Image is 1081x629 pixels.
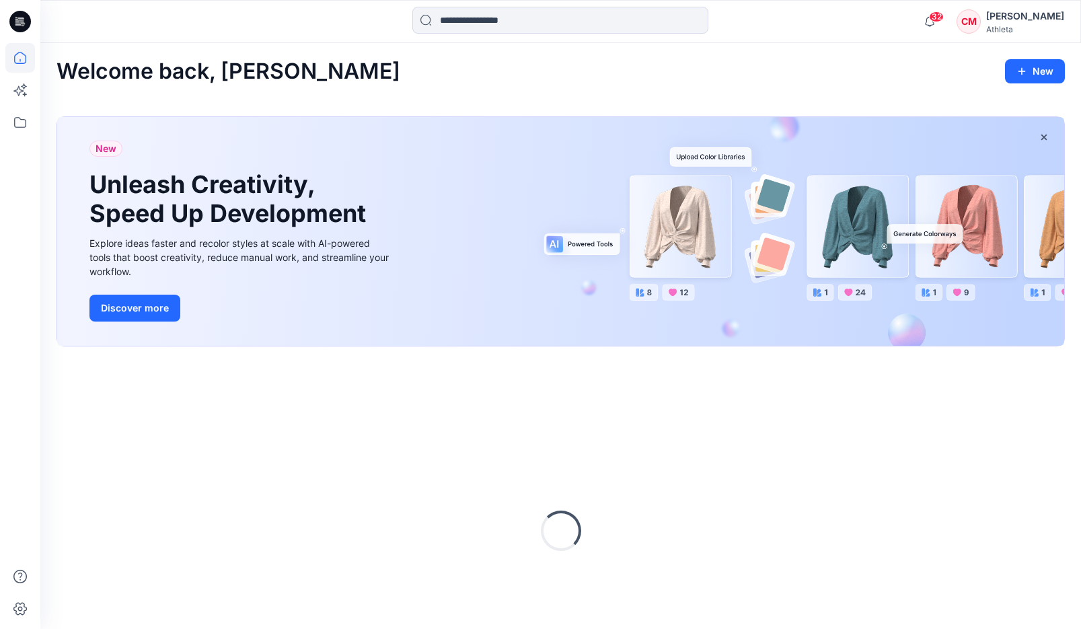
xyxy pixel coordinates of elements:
[986,24,1064,34] div: Athleta
[89,295,180,322] button: Discover more
[89,295,392,322] a: Discover more
[89,236,392,279] div: Explore ideas faster and recolor styles at scale with AI-powered tools that boost creativity, red...
[96,141,116,157] span: New
[89,170,372,228] h1: Unleash Creativity, Speed Up Development
[929,11,944,22] span: 32
[986,8,1064,24] div: [PERSON_NAME]
[1005,59,1065,83] button: New
[57,59,400,84] h2: Welcome back, [PERSON_NAME]
[957,9,981,34] div: CM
